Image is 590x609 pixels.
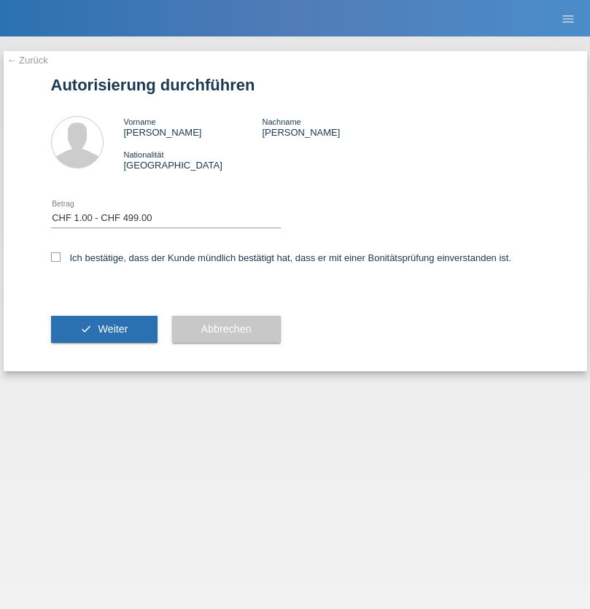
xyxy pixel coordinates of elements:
[7,55,48,66] a: ← Zurück
[124,149,263,171] div: [GEOGRAPHIC_DATA]
[262,117,300,126] span: Nachname
[98,323,128,335] span: Weiter
[51,316,158,344] button: check Weiter
[80,323,92,335] i: check
[172,316,281,344] button: Abbrechen
[124,117,156,126] span: Vorname
[51,252,512,263] label: Ich bestätige, dass der Kunde mündlich bestätigt hat, dass er mit einer Bonitätsprüfung einversta...
[124,150,164,159] span: Nationalität
[262,116,400,138] div: [PERSON_NAME]
[554,14,583,23] a: menu
[51,76,540,94] h1: Autorisierung durchführen
[124,116,263,138] div: [PERSON_NAME]
[561,12,575,26] i: menu
[201,323,252,335] span: Abbrechen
